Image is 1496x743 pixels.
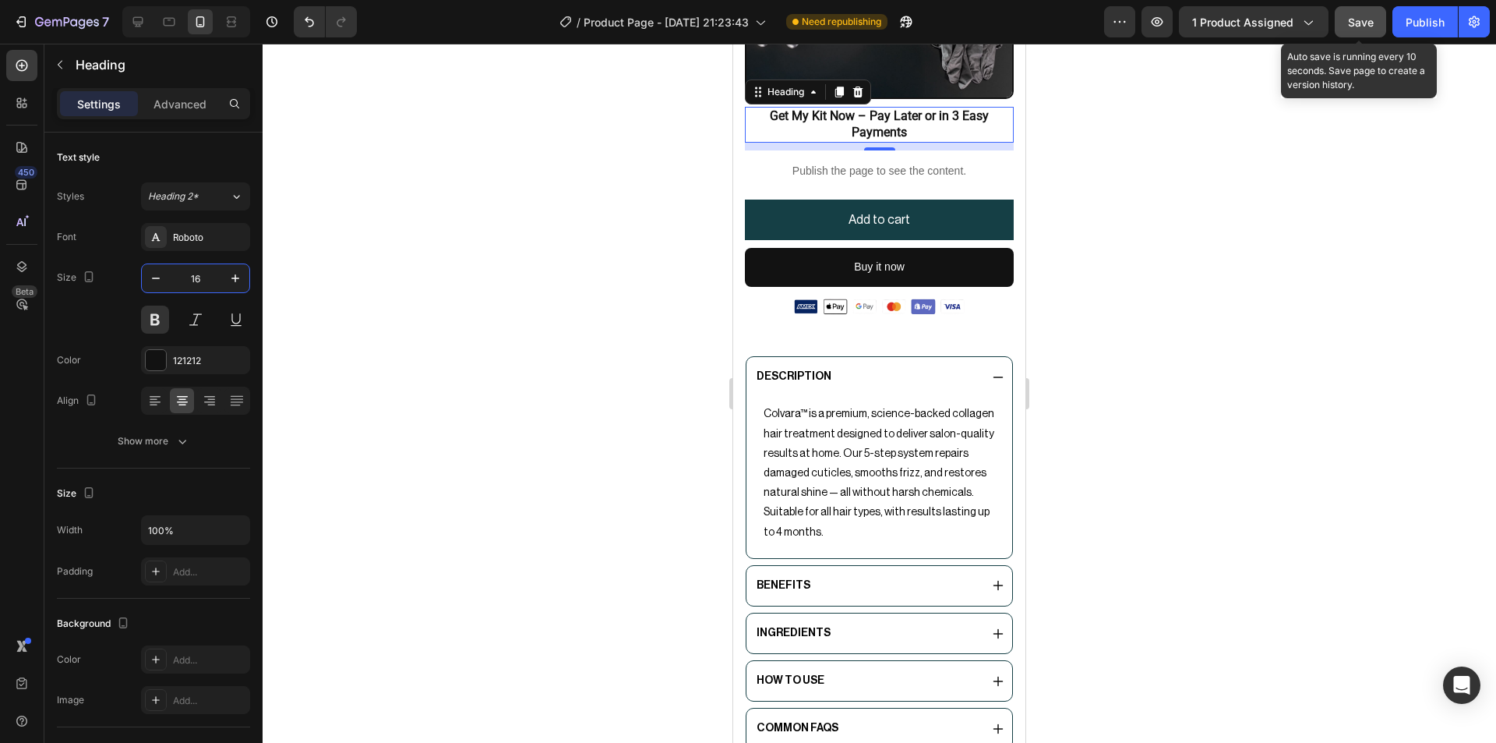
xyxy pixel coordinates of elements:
[153,96,206,112] p: Advanced
[173,694,246,708] div: Add...
[12,285,37,298] div: Beta
[57,483,98,504] div: Size
[294,6,357,37] div: Undo/Redo
[1335,6,1386,37] button: Save
[1192,14,1293,30] span: 1 product assigned
[57,653,81,667] div: Color
[57,391,101,412] div: Align
[76,55,244,74] p: Heading
[102,12,109,31] p: 7
[57,267,98,288] div: Size
[57,150,100,165] div: Text style
[1179,6,1328,37] button: 1 product assigned
[802,15,881,29] span: Need republishing
[733,44,1025,743] iframe: Design area
[57,693,84,707] div: Image
[1443,667,1480,704] div: Open Intercom Messenger
[77,96,121,112] p: Settings
[584,14,749,30] span: Product Page - [DATE] 21:23:43
[57,614,132,635] div: Background
[118,433,190,449] div: Show more
[577,14,580,30] span: /
[57,189,84,203] div: Styles
[142,516,249,544] input: Auto
[6,6,116,37] button: 7
[173,231,246,245] div: Roboto
[57,353,81,367] div: Color
[173,653,246,667] div: Add...
[57,427,250,455] button: Show more
[57,564,93,578] div: Padding
[15,166,37,179] div: 450
[148,189,199,203] span: Heading 2*
[1406,14,1445,30] div: Publish
[173,354,246,368] div: 121212
[173,565,246,579] div: Add...
[1348,16,1374,29] span: Save
[57,230,76,244] div: Font
[141,182,250,211] button: Heading 2*
[57,523,83,537] div: Width
[1392,6,1458,37] button: Publish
